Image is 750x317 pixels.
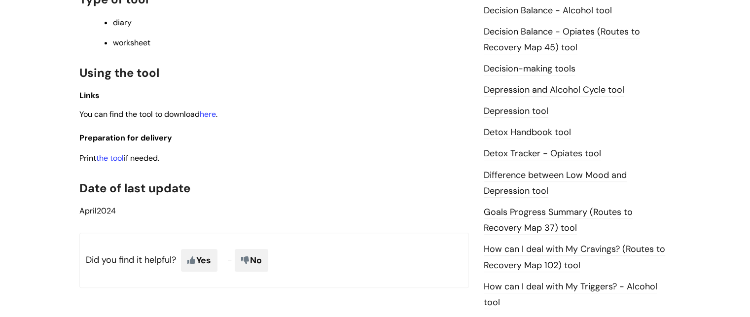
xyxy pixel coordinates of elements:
span: No [235,249,268,272]
a: Depression tool [484,105,548,118]
a: the tool [96,153,124,163]
span: if needed. [96,153,159,163]
span: worksheet [113,37,150,48]
a: How can I deal with My Cravings? (Routes to Recovery Map 102) tool [484,243,665,272]
a: here [200,109,216,119]
span: diary [113,17,132,28]
span: Date of last update [79,180,190,196]
a: Decision-making tools [484,63,575,75]
p: Did you find it helpful? [79,233,469,288]
a: Goals Progress Summary (Routes to Recovery Map 37) tool [484,206,633,235]
a: Decision Balance - Opiates (Routes to Recovery Map 45) tool [484,26,640,54]
span: Using the tool [79,65,159,80]
span: You can find the tool to download . [79,109,217,119]
a: Difference between Low Mood and Depression tool [484,169,627,198]
span: Links [79,90,100,101]
a: Depression and Alcohol Cycle tool [484,84,624,97]
span: Yes [181,249,217,272]
a: How can I deal with My Triggers? - Alcohol tool [484,281,657,309]
span: 2024 [79,206,116,216]
a: Detox Handbook tool [484,126,571,139]
span: Print [79,153,96,163]
a: Decision Balance - Alcohol tool [484,4,612,17]
span: Preparation for delivery [79,133,172,143]
span: April [79,206,97,216]
a: Detox Tracker - Opiates tool [484,147,601,160]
